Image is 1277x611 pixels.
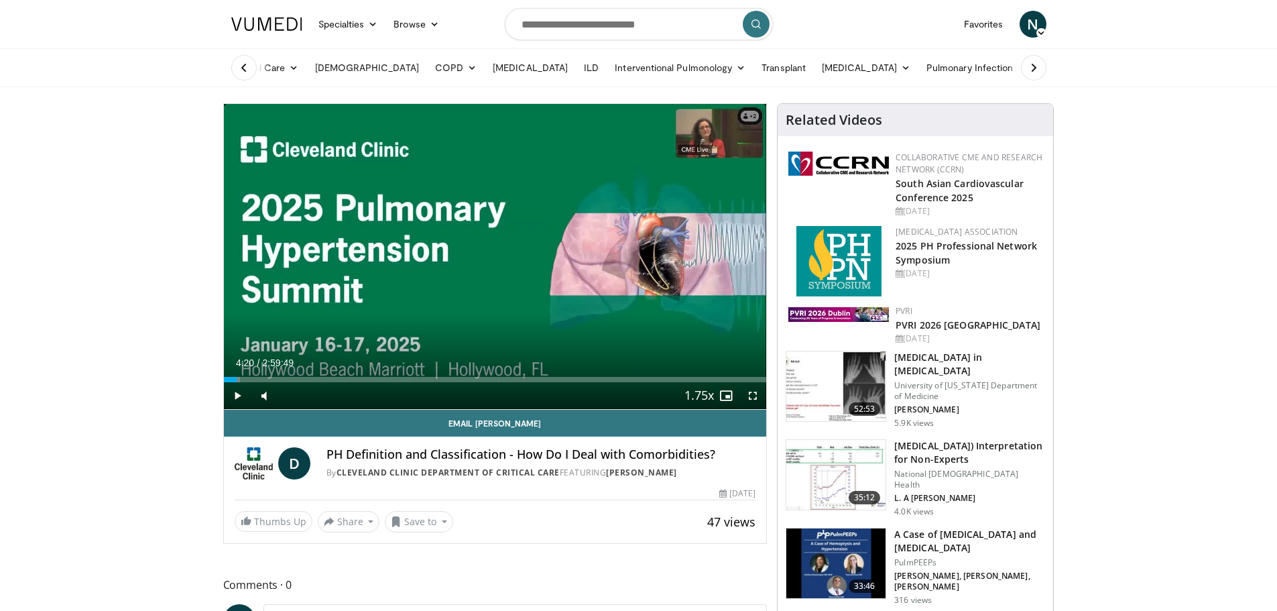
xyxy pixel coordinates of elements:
[896,305,912,317] a: PVRI
[896,239,1037,266] a: 2025 PH Professional Network Symposium
[896,205,1042,217] div: [DATE]
[326,447,755,462] h4: PH Definition and Classification - How Do I Deal with Comorbidities?
[307,54,427,81] a: [DEMOGRAPHIC_DATA]
[485,54,576,81] a: [MEDICAL_DATA]
[278,447,310,480] a: D
[896,226,1018,237] a: [MEDICAL_DATA] Association
[894,528,1045,555] h3: A Case of [MEDICAL_DATA] and [MEDICAL_DATA]
[739,382,766,409] button: Fullscreen
[251,382,278,409] button: Mute
[786,440,886,510] img: 5f03c68a-e0af-4383-b154-26e6cfb93aa0.150x105_q85_crop-smart_upscale.jpg
[786,528,1045,606] a: 33:46 A Case of [MEDICAL_DATA] and [MEDICAL_DATA] PulmPEEPs [PERSON_NAME], [PERSON_NAME], [PERSON...
[235,447,273,480] img: Cleveland Clinic Department of Critical Care
[607,54,753,81] a: Interventional Pulmonology
[814,54,918,81] a: [MEDICAL_DATA]
[224,377,767,382] div: Progress Bar
[1020,11,1046,38] a: N
[310,11,386,38] a: Specialties
[849,402,881,416] span: 52:53
[786,529,886,598] img: 2ee4df19-b81f-40af-afe1-0d7ea2b5cc03.150x105_q85_crop-smart_upscale.jpg
[719,488,755,500] div: [DATE]
[786,112,882,128] h4: Related Videos
[318,511,380,533] button: Share
[896,177,1024,204] a: South Asian Cardiovascular Conference 2025
[224,410,767,437] a: Email [PERSON_NAME]
[606,467,677,478] a: [PERSON_NAME]
[786,351,1045,429] a: 52:53 [MEDICAL_DATA] in [MEDICAL_DATA] University of [US_STATE] Department of Medicine [PERSON_NA...
[894,506,934,517] p: 4.0K views
[894,351,1045,378] h3: [MEDICAL_DATA] in [MEDICAL_DATA]
[713,382,739,409] button: Enable picture-in-picture mode
[257,357,260,368] span: /
[896,333,1042,345] div: [DATE]
[576,54,607,81] a: ILD
[262,357,294,368] span: 2:59:49
[894,439,1045,466] h3: [MEDICAL_DATA]) Interpretation for Non-Experts
[235,511,312,532] a: Thumbs Up
[894,404,1045,415] p: [PERSON_NAME]
[894,557,1045,568] p: PulmPEEPs
[786,351,886,421] img: 9d501fbd-9974-4104-9b57-c5e924c7b363.150x105_q85_crop-smart_upscale.jpg
[385,11,447,38] a: Browse
[896,319,1040,331] a: PVRI 2026 [GEOGRAPHIC_DATA]
[337,467,560,478] a: Cleveland Clinic Department of Critical Care
[894,418,934,429] p: 5.9K views
[796,226,881,296] img: c6978fc0-1052-4d4b-8a9d-7956bb1c539c.png.150x105_q85_autocrop_double_scale_upscale_version-0.2.png
[223,576,768,594] span: Comments 0
[786,439,1045,517] a: 35:12 [MEDICAL_DATA]) Interpretation for Non-Experts National [DEMOGRAPHIC_DATA] Health L. A [PER...
[894,380,1045,402] p: University of [US_STATE] Department of Medicine
[918,54,1034,81] a: Pulmonary Infection
[788,307,889,322] img: 33783847-ac93-4ca7-89f8-ccbd48ec16ca.webp.150x105_q85_autocrop_double_scale_upscale_version-0.2.jpg
[707,514,755,530] span: 47 views
[894,571,1045,592] p: [PERSON_NAME], [PERSON_NAME], [PERSON_NAME]
[224,382,251,409] button: Play
[385,511,453,533] button: Save to
[894,493,1045,504] p: L. A [PERSON_NAME]
[505,8,773,40] input: Search topics, interventions
[894,595,932,606] p: 316 views
[753,54,814,81] a: Transplant
[231,17,302,31] img: VuMedi Logo
[788,152,889,176] img: a04ee3ba-8487-4636-b0fb-5e8d268f3737.png.150x105_q85_autocrop_double_scale_upscale_version-0.2.png
[236,357,254,368] span: 4:20
[224,104,767,410] video-js: Video Player
[896,152,1042,175] a: Collaborative CME and Research Network (CCRN)
[956,11,1012,38] a: Favorites
[326,467,755,479] div: By FEATURING
[849,579,881,593] span: 33:46
[896,268,1042,280] div: [DATE]
[894,469,1045,490] p: National [DEMOGRAPHIC_DATA] Health
[686,382,713,409] button: Playback Rate
[849,491,881,504] span: 35:12
[427,54,485,81] a: COPD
